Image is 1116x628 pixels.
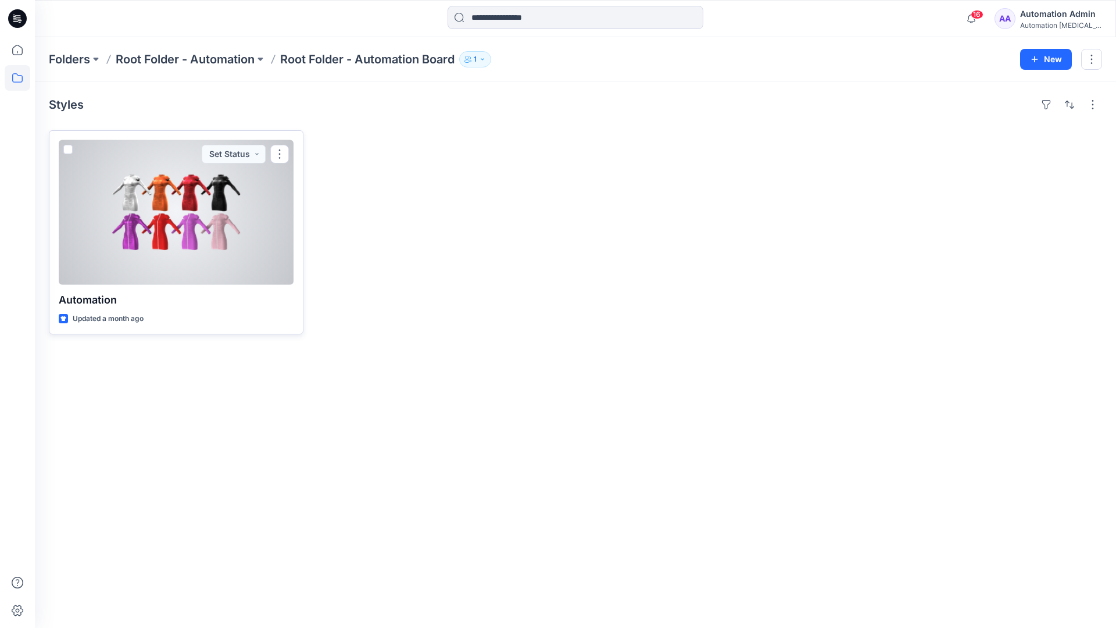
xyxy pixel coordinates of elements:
[49,51,90,67] a: Folders
[1020,7,1101,21] div: Automation Admin
[971,10,983,19] span: 16
[59,292,294,308] p: Automation
[59,140,294,285] a: Automation
[459,51,491,67] button: 1
[73,313,144,325] p: Updated a month ago
[116,51,255,67] a: Root Folder - Automation
[995,8,1015,29] div: AA
[280,51,455,67] p: Root Folder - Automation Board
[49,98,84,112] h4: Styles
[1020,49,1072,70] button: New
[474,53,477,66] p: 1
[1020,21,1101,30] div: Automation [MEDICAL_DATA]...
